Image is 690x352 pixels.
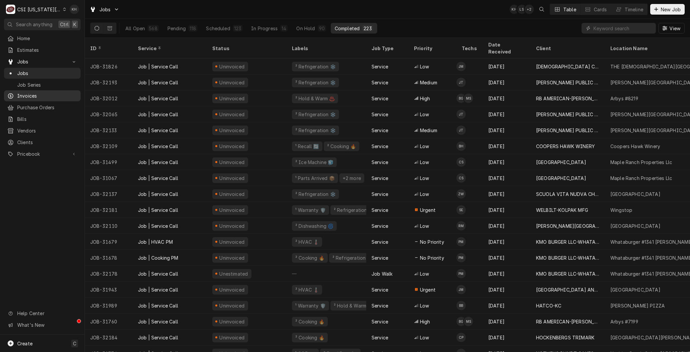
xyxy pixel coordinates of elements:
[295,318,325,325] div: ² Cooking 🔥
[149,25,157,32] div: 568
[420,207,436,214] span: Urgent
[138,63,178,70] div: Job | Service Call
[483,202,531,218] div: [DATE]
[138,302,178,309] div: Job | Service Call
[668,25,682,32] span: View
[138,222,178,229] div: Job | Service Call
[456,333,466,342] div: Charles Pendergrass's Avatar
[4,148,81,159] a: Go to Pricebook
[85,186,133,202] div: JOB-32137
[372,175,388,182] div: Service
[456,126,466,135] div: Jimmy Terrell's Avatar
[70,5,79,14] div: KH
[372,45,403,52] div: Job Type
[372,143,388,150] div: Service
[372,127,388,134] div: Service
[4,125,81,136] a: Vendors
[295,63,336,70] div: ² Refrigeration ❄️
[456,173,466,183] div: Christian Simmons's Avatar
[138,95,178,102] div: Job | Service Call
[464,317,473,326] div: Mike Schupp's Avatar
[659,6,682,13] span: New Job
[536,63,600,70] div: [DEMOGRAPHIC_DATA] COMMUNITY
[295,191,336,198] div: ² Refrigeration ❄️
[372,191,388,198] div: Service
[536,270,600,277] div: KMO BURGER LLC-WHATABURGER
[610,207,632,214] div: Wingstop
[138,318,178,325] div: Job | Service Call
[456,94,466,103] div: Brian Gonzalez's Avatar
[414,45,450,52] div: Priority
[510,5,519,14] div: Kyley Hunnicutt's Avatar
[420,79,437,86] span: Medium
[17,139,77,146] span: Clients
[17,321,77,328] span: What's New
[372,302,388,309] div: Service
[219,63,245,70] div: Uninvoiced
[510,5,519,14] div: KH
[536,45,598,52] div: Client
[219,222,245,229] div: Uninvoiced
[420,175,429,182] span: Low
[17,81,77,88] span: Job Series
[372,95,388,102] div: Service
[456,237,466,246] div: PM
[219,302,245,309] div: Uninvoiced
[85,170,133,186] div: JOB-31067
[456,205,466,215] div: SE
[17,46,77,53] span: Estimates
[138,175,178,182] div: Job | Service Call
[372,159,388,166] div: Service
[456,269,466,278] div: Preston Merriman's Avatar
[563,6,576,13] div: Table
[85,90,133,106] div: JOB-32012
[456,141,466,151] div: BH
[456,301,466,310] div: BB
[483,234,531,250] div: [DATE]
[456,157,466,167] div: Christian Simmons's Avatar
[456,301,466,310] div: Brian Breazier's Avatar
[70,5,79,14] div: Kyley Hunnicutt's Avatar
[372,79,388,86] div: Service
[536,222,600,229] div: [PERSON_NAME][GEOGRAPHIC_DATA]
[6,5,15,14] div: C
[85,329,133,345] div: JOB-32184
[219,143,245,150] div: Uninvoiced
[85,298,133,313] div: JOB-31989
[295,127,336,134] div: ² Refrigeration ❄️
[6,5,15,14] div: CSI Kansas City's Avatar
[456,110,466,119] div: JT
[420,143,429,150] span: Low
[212,45,280,52] div: Status
[219,79,245,86] div: Uninvoiced
[420,127,437,134] span: Medium
[295,207,326,214] div: ¹ Warranty 🛡️
[85,313,133,329] div: JOB-31760
[420,270,429,277] span: Low
[610,302,665,309] div: [PERSON_NAME] PIZZA
[536,254,600,261] div: KMO BURGER LLC-WHATABURGER
[4,44,81,55] a: Estimates
[138,127,178,134] div: Job | Service Call
[85,282,133,298] div: JOB-31943
[483,58,531,74] div: [DATE]
[610,318,638,325] div: Arbys #7199
[420,286,436,293] span: Urgent
[610,175,672,182] div: Maple Ranch Properties Llc
[483,250,531,266] div: [DATE]
[17,6,61,13] div: CSI [US_STATE][GEOGRAPHIC_DATA]
[17,341,33,346] span: Create
[85,58,133,74] div: JOB-31826
[536,4,547,15] button: Open search
[650,4,685,15] button: New Job
[372,63,388,70] div: Service
[610,143,660,150] div: Coopers Hawk Winery
[17,35,77,42] span: Home
[295,111,336,118] div: ² Refrigeration ❄️
[456,269,466,278] div: PM
[456,141,466,151] div: Brian Hawkins's Avatar
[517,5,526,14] div: LS
[335,25,360,32] div: Completed
[610,191,660,198] div: [GEOGRAPHIC_DATA]
[125,25,145,32] div: All Open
